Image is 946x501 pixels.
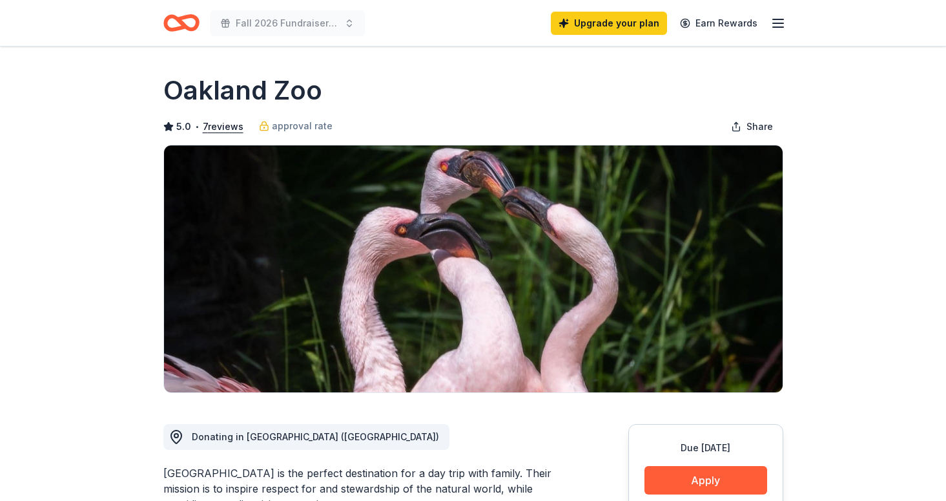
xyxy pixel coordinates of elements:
[210,10,365,36] button: Fall 2026 Fundraiser for SFYC
[203,119,243,134] button: 7reviews
[746,119,773,134] span: Share
[192,431,439,442] span: Donating in [GEOGRAPHIC_DATA] ([GEOGRAPHIC_DATA])
[259,118,333,134] a: approval rate
[644,466,767,495] button: Apply
[672,12,765,35] a: Earn Rewards
[551,12,667,35] a: Upgrade your plan
[176,119,191,134] span: 5.0
[721,114,783,140] button: Share
[272,118,333,134] span: approval rate
[644,440,767,456] div: Due [DATE]
[163,72,322,109] h1: Oakland Zoo
[163,8,200,38] a: Home
[236,16,339,31] span: Fall 2026 Fundraiser for SFYC
[164,145,783,392] img: Image for Oakland Zoo
[194,122,199,132] span: •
